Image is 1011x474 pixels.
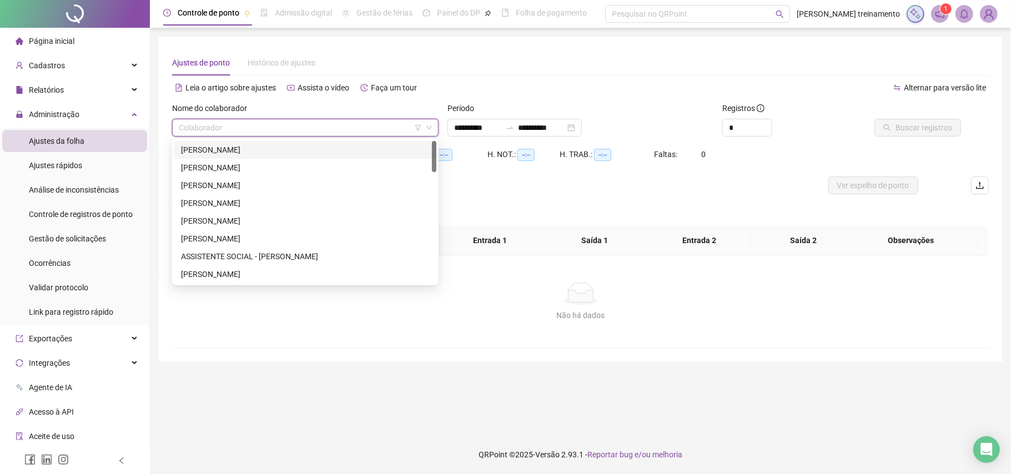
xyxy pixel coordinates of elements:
span: file-done [260,9,268,17]
span: api [16,408,23,416]
div: [PERSON_NAME] [181,179,430,191]
span: Ajustes da folha [29,137,84,145]
span: home [16,37,23,45]
span: --:-- [517,149,535,161]
span: Validar protocolo [29,283,88,292]
button: Buscar registros [874,119,961,137]
button: Ver espelho de ponto [828,177,918,194]
div: [PERSON_NAME] [181,197,430,209]
span: facebook [24,454,36,465]
span: Alternar para versão lite [904,83,986,92]
span: Aceite de uso [29,432,74,441]
label: Período [447,102,481,114]
span: pushpin [244,10,250,17]
span: youtube [287,84,295,92]
span: Ocorrências [29,259,71,268]
span: Agente de IA [29,383,72,392]
span: info-circle [757,104,764,112]
img: sparkle-icon.fc2bf0ac1784a2077858766a79e2daf3.svg [909,8,922,20]
span: Faça um tour [371,83,417,92]
footer: QRPoint © 2025 - 2.93.1 - [150,435,1011,474]
th: Entrada 2 [647,225,751,256]
div: ANDREI TAVARES DA SILVA [174,212,436,230]
th: Entrada 1 [438,225,542,256]
span: Ajustes de ponto [172,58,230,67]
th: Saída 1 [542,225,647,256]
div: H. NOT.: [487,148,560,161]
span: Controle de ponto [178,8,239,17]
span: --:-- [435,149,452,161]
span: audit [16,432,23,440]
span: history [360,84,368,92]
div: [PERSON_NAME] [181,215,430,227]
div: H. TRAB.: [560,148,654,161]
span: Ajustes rápidos [29,161,82,170]
span: Gestão de solicitações [29,234,106,243]
span: Exportações [29,334,72,343]
span: upload [975,181,984,190]
span: Admissão digital [275,8,332,17]
span: to [505,123,514,132]
span: Acesso à API [29,407,74,416]
div: Open Intercom Messenger [973,436,1000,463]
span: Versão [535,450,560,459]
span: Folha de pagamento [516,8,587,17]
div: ANA KAROLINY MESQUITA DA SILVA LOURENÇO [174,177,436,194]
div: ASSISTENTE SOCIAL - GRACILÂNDIA VIEIRA VIANA [174,248,436,265]
span: Observações [854,234,969,246]
div: HE 3: [419,148,487,161]
span: down [426,124,432,131]
div: [PERSON_NAME] [181,144,430,156]
span: user-add [16,62,23,69]
span: Página inicial [29,37,74,46]
span: clock-circle [163,9,171,17]
span: bell [959,9,969,19]
span: 1 [944,5,948,13]
span: [PERSON_NAME] treinamento [797,8,900,20]
span: Histórico de ajustes [248,58,315,67]
span: sun [342,9,350,17]
span: Relatórios [29,85,64,94]
label: Nome do colaborador [172,102,254,114]
th: Saída 2 [752,225,856,256]
span: Painel do DP [437,8,480,17]
span: --:-- [594,149,611,161]
span: filter [415,124,421,131]
span: search [776,10,784,18]
div: ANA MARIA NOGUEIRA [174,194,436,212]
div: ANGELINA TEIXEIRA SILVA [174,230,436,248]
div: [PERSON_NAME] [181,233,430,245]
span: left [118,457,125,465]
span: Controle de registros de ponto [29,210,133,219]
span: swap [893,84,901,92]
th: Observações [845,225,978,256]
span: Link para registro rápido [29,307,113,316]
img: 85833 [980,6,997,22]
span: notification [935,9,945,19]
span: 0 [701,150,706,159]
span: lock [16,110,23,118]
span: linkedin [41,454,52,465]
span: Análise de inconsistências [29,185,119,194]
div: ÁLEX MOUTA LAMARÂO [174,141,436,159]
span: Cadastros [29,61,65,70]
span: file [16,86,23,94]
div: BRENDO BARROS DA SILVA [174,265,436,283]
div: [PERSON_NAME] [181,268,430,280]
div: ANA KAROLINA SANTOS DE NAZARÉ [174,159,436,177]
span: Gestão de férias [356,8,413,17]
span: export [16,335,23,342]
span: Registros [722,102,764,114]
span: file-text [175,84,183,92]
span: sync [16,359,23,367]
span: book [501,9,509,17]
span: Assista o vídeo [298,83,349,92]
span: Administração [29,110,79,119]
div: [PERSON_NAME] [181,162,430,174]
sup: 1 [940,3,952,14]
span: pushpin [485,10,491,17]
span: Faltas: [654,150,679,159]
div: Não há dados [185,309,975,321]
span: Reportar bug e/ou melhoria [587,450,682,459]
span: instagram [58,454,69,465]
